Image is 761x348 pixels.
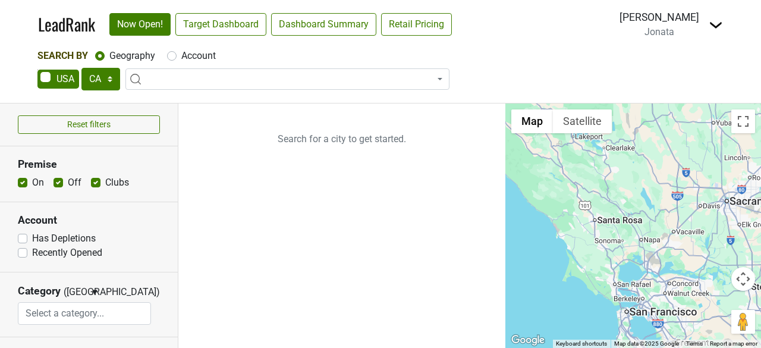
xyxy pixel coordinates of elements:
[18,302,151,325] input: Select a category...
[620,10,699,25] div: [PERSON_NAME]
[644,26,674,37] span: Jonata
[18,158,160,171] h3: Premise
[90,287,99,297] span: ▼
[32,246,102,260] label: Recently Opened
[508,333,548,348] img: Google
[686,340,703,347] a: Terms
[731,310,755,334] button: Drag Pegman onto the map to open Street View
[38,12,95,37] a: LeadRank
[508,333,548,348] a: Open this area in Google Maps (opens a new window)
[18,115,160,134] button: Reset filters
[68,175,81,190] label: Off
[105,175,129,190] label: Clubs
[32,231,96,246] label: Has Depletions
[381,13,452,36] a: Retail Pricing
[18,214,160,227] h3: Account
[37,50,88,61] span: Search By
[731,267,755,291] button: Map camera controls
[710,340,757,347] a: Report a map error
[271,13,376,36] a: Dashboard Summary
[109,13,171,36] a: Now Open!
[32,175,44,190] label: On
[181,49,216,63] label: Account
[64,285,87,302] span: ([GEOGRAPHIC_DATA])
[614,340,679,347] span: Map data ©2025 Google
[553,109,612,133] button: Show satellite imagery
[709,18,723,32] img: Dropdown Menu
[18,285,61,297] h3: Category
[109,49,155,63] label: Geography
[511,109,553,133] button: Show street map
[556,340,607,348] button: Keyboard shortcuts
[175,13,266,36] a: Target Dashboard
[178,104,505,175] p: Search for a city to get started.
[731,109,755,133] button: Toggle fullscreen view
